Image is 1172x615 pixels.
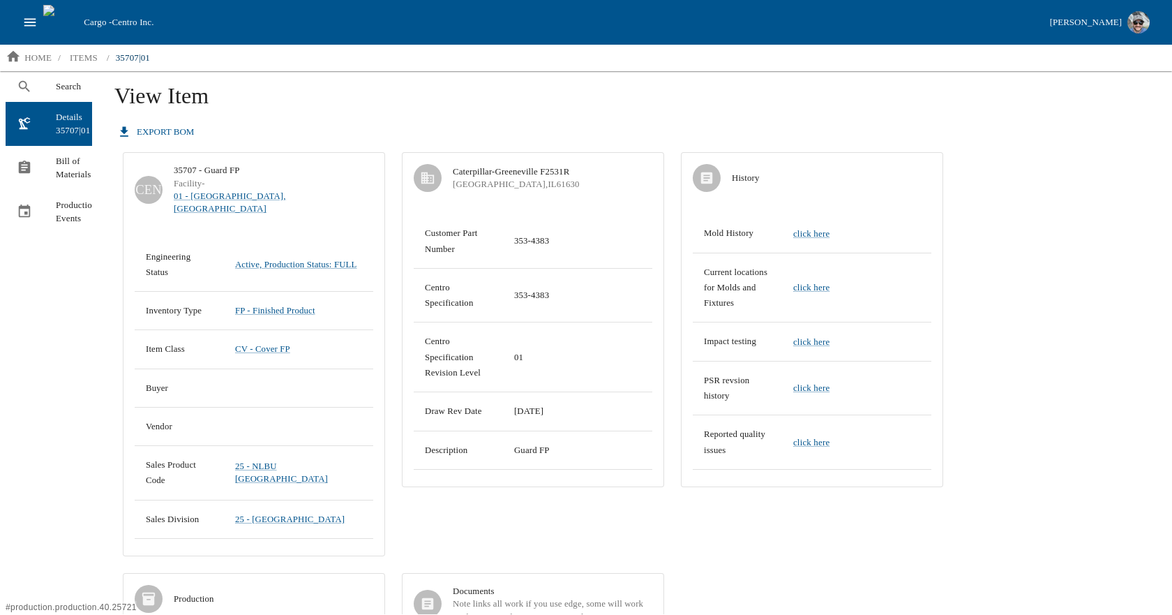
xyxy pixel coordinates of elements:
div: [PERSON_NAME] [1050,15,1122,31]
span: Production [174,593,373,605]
td: Inventory Type [135,292,224,330]
div: Cargo - [78,15,1044,29]
p: 35707|01 [116,51,150,65]
p: home [24,51,52,65]
a: Search [6,71,92,102]
li: / [58,51,61,65]
a: Bill of Materials [6,146,92,190]
td: Centro Specification Revision Level [414,323,503,392]
a: Details 35707|01 [6,102,92,146]
button: export BOM [114,120,200,145]
td: Sales Product Code [135,446,224,501]
td: Description [414,431,503,469]
a: Production Events [6,190,92,234]
h1: View Item [114,82,1155,120]
td: 353-4383 [503,268,652,323]
span: Centro Inc. [112,17,153,27]
a: CV - Cover FP [235,344,290,354]
div: [GEOGRAPHIC_DATA] , IL 61630 [453,178,652,191]
div: 35707 - Guard FP [174,164,373,177]
span: 11/22/2024 12:00 AM [514,406,543,416]
span: Details 35707|01 [56,110,81,138]
a: 25 - NLBU [GEOGRAPHIC_DATA] [235,461,328,484]
div: CEN [135,176,163,204]
td: 353-4383 [503,214,652,268]
img: cargo logo [43,5,78,40]
td: Guard FP [503,431,652,469]
td: Draw Rev Date [414,392,503,431]
td: Vendor [135,407,224,445]
p: items [70,51,98,65]
td: 01 [503,323,652,392]
td: Customer Part Number [414,214,503,268]
td: PSR revsion history [693,361,782,415]
li: / [107,51,110,65]
td: Sales Division [135,500,224,538]
span: History [732,172,931,184]
a: click here [793,336,829,347]
button: open drawer [17,9,43,36]
a: 01 - [GEOGRAPHIC_DATA], [GEOGRAPHIC_DATA] [174,190,373,216]
img: Profile image [1127,11,1150,34]
a: 25 - [GEOGRAPHIC_DATA] [235,514,345,524]
a: 35707|01 [110,47,156,69]
span: Caterpillar-Greeneville F2531R [453,165,652,178]
td: Mold History [693,214,782,253]
td: Current locations for Molds and Fixtures [693,253,782,323]
span: Search [56,80,81,94]
td: Item Class [135,330,224,369]
td: Impact testing [693,323,782,361]
a: click here [793,282,829,292]
span: Documents [453,585,652,598]
a: FP - Finished Product [235,306,315,316]
span: Production Events [56,198,81,225]
a: Active, Production Status: FULL [235,260,357,269]
span: Bill of Materials [56,154,81,181]
a: items [61,47,106,69]
td: Reported quality issues [693,415,782,470]
td: Centro Specification [414,268,503,323]
div: Facility - [174,177,373,216]
td: Buyer [135,369,224,407]
td: Engineering Status [135,238,224,292]
button: [PERSON_NAME] [1044,7,1155,38]
a: click here [793,228,829,239]
a: click here [793,383,829,393]
a: click here [793,437,829,447]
